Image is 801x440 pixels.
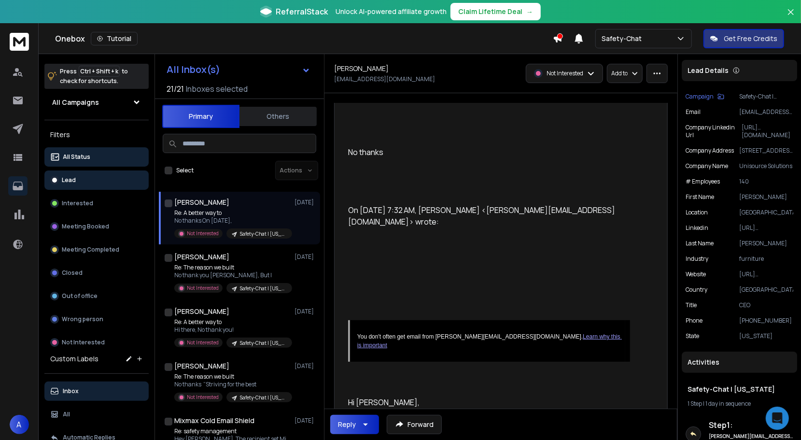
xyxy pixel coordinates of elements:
p: Re: A better way to [174,209,290,217]
p: Safety-Chat | [US_STATE] [739,93,793,100]
div: No thanks [348,146,630,158]
blockquote: On [DATE] 7:32 AM, [PERSON_NAME] <[PERSON_NAME][EMAIL_ADDRESS][DOMAIN_NAME]> wrote: [348,204,630,262]
p: [GEOGRAPHIC_DATA] [739,209,793,216]
h1: [PERSON_NAME] [174,198,229,207]
p: Company Linkedin Url [686,124,742,139]
p: [DATE] [295,308,316,315]
p: [EMAIL_ADDRESS][DOMAIN_NAME] [334,75,435,83]
p: Not Interested [187,339,219,346]
div: Activities [682,352,797,373]
p: [DATE] [295,199,316,206]
h6: [PERSON_NAME][EMAIL_ADDRESS][DOMAIN_NAME] [709,433,793,440]
p: Phone [686,317,703,325]
button: All Status [44,147,149,167]
p: Inbox [63,387,79,395]
button: Reply [330,415,379,434]
p: Re: The reason we built [174,373,290,381]
button: Others [239,106,317,127]
p: [US_STATE] [739,332,793,340]
p: linkedin [686,224,708,232]
div: Reply [338,420,356,429]
p: Country [686,286,707,294]
p: [PERSON_NAME] [739,240,793,247]
h1: [PERSON_NAME] [174,361,229,371]
p: State [686,332,699,340]
button: Wrong person [44,310,149,329]
button: Primary [162,105,239,128]
span: ReferralStack [276,6,328,17]
span: Ctrl + Shift + k [79,66,120,77]
p: Campaign [686,93,714,100]
button: A [10,415,29,434]
p: Not Interested [187,394,219,401]
p: [DATE] [295,362,316,370]
p: [URL][DOMAIN_NAME][PERSON_NAME] [739,224,793,232]
p: Out of office [62,292,98,300]
p: No thank you [PERSON_NAME], But I [174,271,290,279]
p: All [63,411,70,418]
h1: All Campaigns [52,98,99,107]
div: Open Intercom Messenger [766,407,789,430]
p: [DATE] [295,253,316,261]
p: [URL][DOMAIN_NAME] [739,270,793,278]
h3: Filters [44,128,149,142]
p: Lead Details [688,66,729,75]
p: website [686,270,706,278]
p: [GEOGRAPHIC_DATA] [739,286,793,294]
p: Email [686,108,701,116]
p: Not Interested [62,339,105,346]
button: Close banner [785,6,797,29]
p: CEO [739,301,793,309]
button: Forward [387,415,442,434]
h3: Inboxes selected [186,83,248,95]
p: Not Interested [187,230,219,237]
span: 21 / 21 [167,83,184,95]
h6: Step 1 : [709,419,793,431]
button: Campaign [686,93,724,100]
button: Not Interested [44,333,149,352]
p: furniture [739,255,793,263]
p: Hi there, No thank you! [174,326,290,334]
p: Not Interested [547,70,583,77]
p: No thanks “Striving for the best [174,381,290,388]
p: Get Free Credits [724,34,777,43]
h1: All Inbox(s) [167,65,220,74]
p: title [686,301,697,309]
p: Meeting Completed [62,246,119,254]
button: Meeting Booked [44,217,149,236]
p: Unisource Solutions [739,162,793,170]
h3: Custom Labels [50,354,98,364]
button: Interested [44,194,149,213]
button: All [44,405,149,424]
h1: Safety-Chat | [US_STATE] [688,384,791,394]
p: First Name [686,193,714,201]
p: Re: safety management [174,427,290,435]
p: Safety-Chat | [US_STATE] [240,230,286,238]
h1: [PERSON_NAME] [174,252,229,262]
p: [DATE] [295,417,316,425]
span: 1 Step [688,399,702,408]
p: Company Address [686,147,734,155]
div: Hi [PERSON_NAME], [348,397,630,408]
h1: [PERSON_NAME] [174,307,229,316]
p: All Status [63,153,90,161]
button: Out of office [44,286,149,306]
div: | [688,400,791,408]
p: Lead [62,176,76,184]
button: Closed [44,263,149,283]
p: Press to check for shortcuts. [60,67,128,86]
span: → [526,7,533,16]
p: Re: A better way to [174,318,290,326]
p: Safety-Chat | [US_STATE] [240,340,286,347]
p: location [686,209,708,216]
button: Get Free Credits [703,29,784,48]
p: [PHONE_NUMBER] [739,317,793,325]
p: [STREET_ADDRESS][PERSON_NAME][US_STATE] [739,147,793,155]
p: Closed [62,269,83,277]
p: [URL][DOMAIN_NAME] [742,124,793,139]
div: You don't often get email from [PERSON_NAME][EMAIL_ADDRESS][DOMAIN_NAME]. [357,332,623,350]
button: Inbox [44,382,149,401]
button: All Campaigns [44,93,149,112]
